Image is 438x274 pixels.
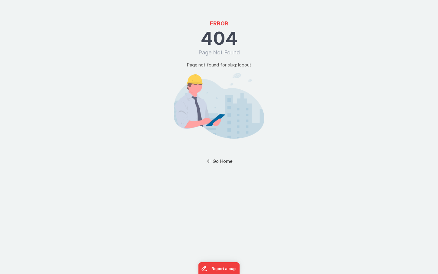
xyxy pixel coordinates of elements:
button: Go Home [201,156,237,167]
p: Page not found for slug: logout [187,62,251,68]
h1: 404 [201,29,238,47]
h1: Page Not Found [198,48,240,57]
h1: ERROR [210,19,228,28]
